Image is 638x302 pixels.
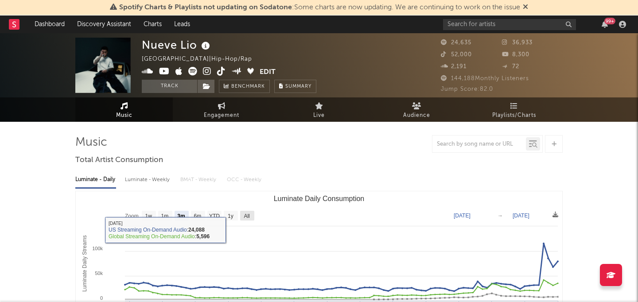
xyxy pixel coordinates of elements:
[145,213,152,219] text: 1w
[403,110,430,121] span: Audience
[75,155,163,166] span: Total Artist Consumption
[125,213,139,219] text: Zoom
[116,110,132,121] span: Music
[204,110,239,121] span: Engagement
[441,76,529,81] span: 144,188 Monthly Listeners
[604,18,615,24] div: 99 +
[168,15,196,33] a: Leads
[441,52,472,58] span: 52,000
[432,141,526,148] input: Search by song name or URL
[194,213,202,219] text: 6m
[368,97,465,122] a: Audience
[465,97,563,122] a: Playlists/Charts
[498,213,503,219] text: →
[75,172,116,187] div: Luminate - Daily
[75,97,173,122] a: Music
[95,271,103,276] text: 50k
[492,110,536,121] span: Playlists/Charts
[219,80,270,93] a: Benchmark
[441,64,467,70] span: 2,191
[82,235,88,291] text: Luminate Daily Streams
[270,97,368,122] a: Live
[119,4,292,11] span: Spotify Charts & Playlists not updating on Sodatone
[441,40,471,46] span: 24,635
[142,80,197,93] button: Track
[274,80,316,93] button: Summary
[209,213,220,219] text: YTD
[244,213,249,219] text: All
[454,213,471,219] text: [DATE]
[443,19,576,30] input: Search for artists
[71,15,137,33] a: Discovery Assistant
[502,40,533,46] span: 36,933
[177,213,185,219] text: 3m
[142,38,212,52] div: Nueve Lio
[602,21,608,28] button: 99+
[228,213,233,219] text: 1y
[274,195,365,202] text: Luminate Daily Consumption
[313,110,325,121] span: Live
[119,4,520,11] span: : Some charts are now updating. We are continuing to work on the issue
[28,15,71,33] a: Dashboard
[173,97,270,122] a: Engagement
[441,86,493,92] span: Jump Score: 82.0
[513,213,529,219] text: [DATE]
[161,213,169,219] text: 1m
[260,67,276,78] button: Edit
[142,54,262,65] div: [GEOGRAPHIC_DATA] | Hip-Hop/Rap
[231,81,265,92] span: Benchmark
[502,64,519,70] span: 72
[100,295,103,301] text: 0
[92,246,103,251] text: 100k
[502,52,529,58] span: 8,300
[125,172,171,187] div: Luminate - Weekly
[137,15,168,33] a: Charts
[523,4,528,11] span: Dismiss
[285,84,311,89] span: Summary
